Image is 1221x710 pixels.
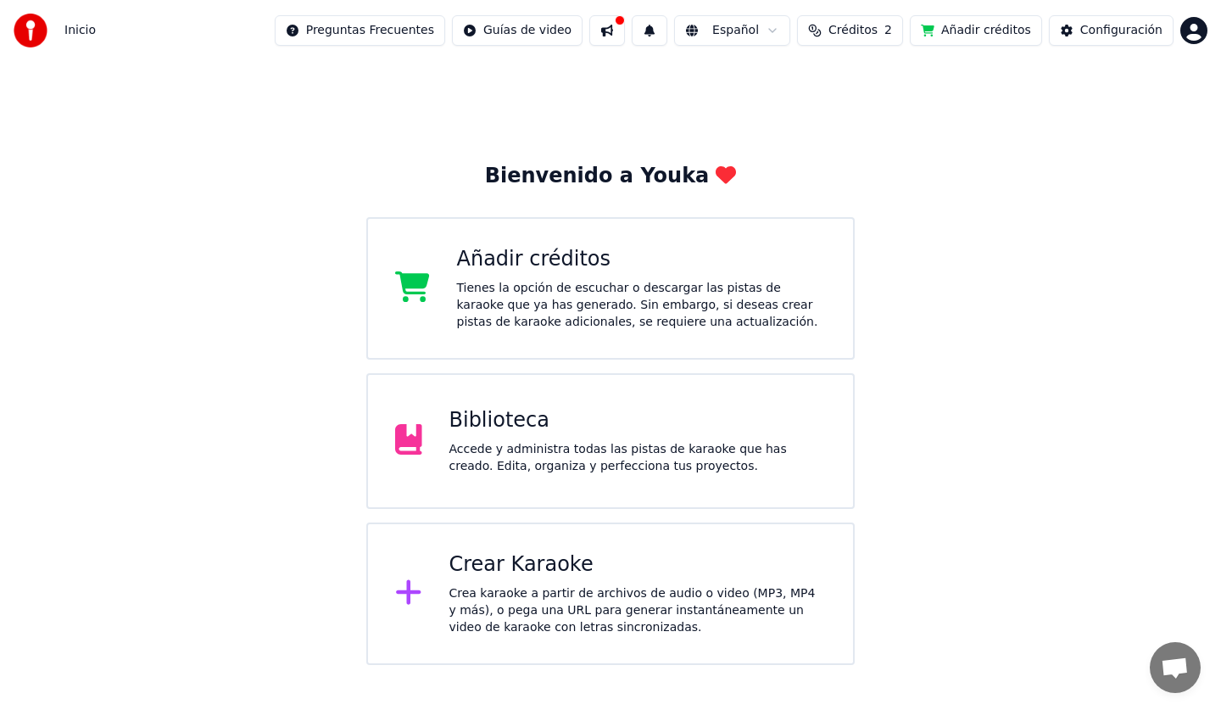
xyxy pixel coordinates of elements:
button: Guías de video [452,15,583,46]
button: Créditos2 [797,15,903,46]
div: Bienvenido a Youka [485,163,737,190]
button: Configuración [1049,15,1174,46]
div: Crea karaoke a partir de archivos de audio o video (MP3, MP4 y más), o pega una URL para generar ... [449,585,827,636]
div: Configuración [1080,22,1162,39]
span: Inicio [64,22,96,39]
span: Créditos [828,22,878,39]
div: Tienes la opción de escuchar o descargar las pistas de karaoke que ya has generado. Sin embargo, ... [457,280,827,331]
button: Añadir créditos [910,15,1042,46]
img: youka [14,14,47,48]
div: Chat abierto [1150,642,1201,693]
span: 2 [884,22,892,39]
nav: breadcrumb [64,22,96,39]
div: Accede y administra todas las pistas de karaoke que has creado. Edita, organiza y perfecciona tus... [449,441,827,475]
button: Preguntas Frecuentes [275,15,445,46]
div: Biblioteca [449,407,827,434]
div: Añadir créditos [457,246,827,273]
div: Crear Karaoke [449,551,827,579]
